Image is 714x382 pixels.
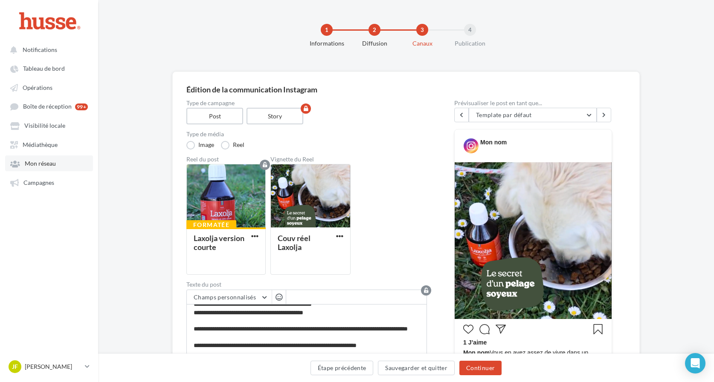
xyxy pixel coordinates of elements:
[23,103,72,110] span: Boîte de réception
[194,293,256,301] span: Champs personnalisés
[416,24,428,36] div: 3
[186,108,243,124] label: Post
[5,60,93,76] a: Tableau de bord
[454,100,612,106] div: Prévisualiser le post en tant que...
[496,324,506,334] svg: Partager la publication
[278,233,311,251] div: Couv réel Laxolja
[463,349,490,356] span: Mon nom
[186,100,427,106] label: Type de campagne
[5,155,93,171] a: Mon réseau
[247,108,303,124] label: Story
[5,118,93,133] a: Visibilité locale
[221,141,244,149] label: Reel
[5,137,93,152] a: Médiathèque
[186,141,214,149] label: Image
[23,179,54,186] span: Campagnes
[186,156,266,162] div: Reel du post
[24,122,65,129] span: Visibilité locale
[463,324,473,334] svg: J’aime
[395,39,450,48] div: Canaux
[186,281,427,287] label: Texte du post
[299,39,354,48] div: Informations
[186,220,236,230] div: Formatée
[5,80,93,95] a: Opérations
[7,359,91,375] a: JF [PERSON_NAME]
[23,46,57,53] span: Notifications
[459,361,502,375] button: Continuer
[186,131,427,137] label: Type de média
[463,339,603,349] div: 1 J’aime
[186,86,626,93] div: Édition de la communication Instagram
[321,24,333,36] div: 1
[75,103,88,110] div: 99+
[593,324,603,334] svg: Enregistrer
[23,141,58,148] span: Médiathèque
[194,233,244,251] div: Laxolja version courte
[187,290,272,304] button: Champs personnalisés
[369,24,380,36] div: 2
[5,175,93,190] a: Campagnes
[270,156,351,162] div: Vignette du Reel
[685,353,705,373] div: Open Intercom Messenger
[311,361,374,375] button: Étape précédente
[464,24,476,36] div: 4
[12,362,18,371] span: JF
[347,39,402,48] div: Diffusion
[480,138,507,146] div: Mon nom
[25,362,81,371] p: [PERSON_NAME]
[23,84,52,91] span: Opérations
[443,39,497,48] div: Publication
[476,111,532,118] span: Template par défaut
[479,324,490,334] svg: Commenter
[5,98,93,114] a: Boîte de réception 99+
[469,108,597,122] button: Template par défaut
[25,160,56,167] span: Mon réseau
[378,361,455,375] button: Sauvegarder et quitter
[23,65,65,72] span: Tableau de bord
[5,42,90,57] button: Notifications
